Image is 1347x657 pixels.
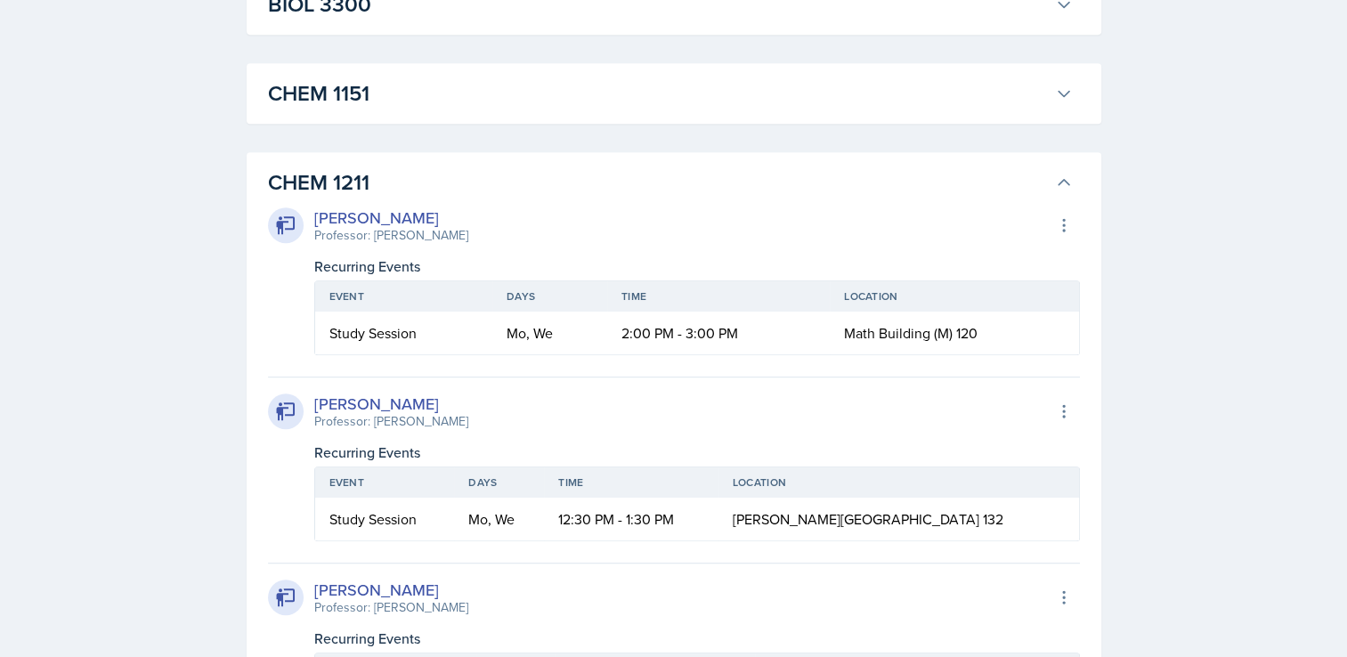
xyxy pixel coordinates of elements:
div: Recurring Events [314,442,1080,463]
th: Days [454,467,544,498]
div: [PERSON_NAME] [314,578,468,602]
span: Math Building (M) 120 [844,323,978,343]
div: [PERSON_NAME] [314,206,468,230]
button: CHEM 1151 [264,74,1076,113]
div: Professor: [PERSON_NAME] [314,226,468,245]
th: Event [315,281,493,312]
td: Mo, We [492,312,607,354]
th: Days [492,281,607,312]
td: Mo, We [454,498,544,540]
h3: CHEM 1151 [268,77,1048,109]
th: Location [830,281,1078,312]
div: Study Session [329,322,479,344]
div: [PERSON_NAME] [314,392,468,416]
span: [PERSON_NAME][GEOGRAPHIC_DATA] 132 [733,509,1003,529]
td: 2:00 PM - 3:00 PM [607,312,830,354]
div: Professor: [PERSON_NAME] [314,598,468,617]
div: Study Session [329,508,441,530]
div: Recurring Events [314,255,1080,277]
h3: CHEM 1211 [268,166,1048,199]
td: 12:30 PM - 1:30 PM [544,498,718,540]
th: Time [607,281,830,312]
th: Location [718,467,1079,498]
div: Professor: [PERSON_NAME] [314,412,468,431]
th: Event [315,467,455,498]
th: Time [544,467,718,498]
button: CHEM 1211 [264,163,1076,202]
div: Recurring Events [314,628,1080,649]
